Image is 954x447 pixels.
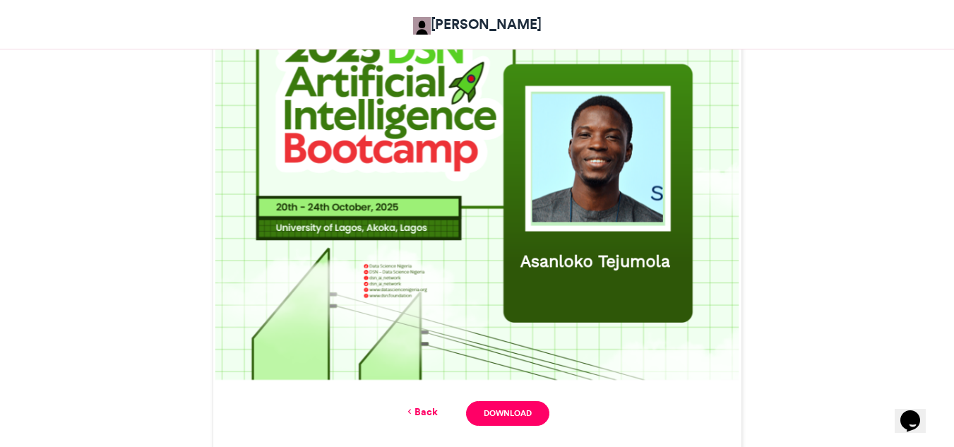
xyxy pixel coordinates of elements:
[413,17,431,35] img: Adetokunbo Adeyanju
[413,14,542,35] a: [PERSON_NAME]
[466,401,549,426] a: Download
[405,405,438,419] a: Back
[895,391,940,433] iframe: chat widget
